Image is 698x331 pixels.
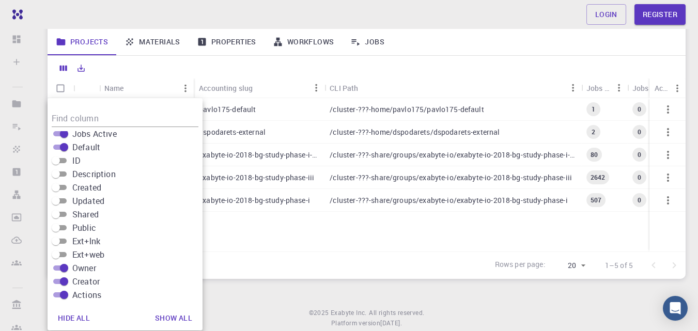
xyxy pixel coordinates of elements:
[663,296,688,321] div: Open Intercom Messenger
[331,318,380,328] span: Platform version
[48,98,203,330] div: Columns
[199,127,266,137] p: dspodarets-external
[380,319,402,327] span: [DATE] .
[147,308,200,328] button: Show all
[331,308,367,318] a: Exabyte Inc.
[308,80,324,96] button: Menu
[324,78,581,98] div: CLI Path
[72,275,100,288] span: Creator
[309,308,331,318] span: © 2025
[632,78,661,98] div: Jobs Subm.
[633,128,645,136] span: 0
[194,78,324,98] div: Accounting slug
[55,60,72,76] button: Columns
[586,4,626,25] a: Login
[649,78,686,98] div: Actions
[72,222,96,234] span: Public
[581,78,627,98] div: Jobs Total
[633,173,645,182] span: 0
[586,173,610,182] span: 2642
[124,80,141,97] button: Sort
[199,150,319,160] p: exabyte-io-2018-bg-study-phase-i-ph
[669,80,686,97] button: Menu
[73,78,99,98] div: Icon
[8,9,23,20] img: logo
[177,80,194,97] button: Menu
[52,111,198,127] input: Column title
[330,127,500,137] p: /cluster-???-home/dspodarets/dspodarets-external
[586,196,606,204] span: 507
[369,308,424,318] span: All rights reserved.
[611,80,627,96] button: Menu
[550,258,588,273] div: 20
[72,181,101,194] span: Created
[72,262,96,274] span: Owner
[330,150,576,160] p: /cluster-???-share/groups/exabyte-io/exabyte-io-2018-bg-study-phase-i-ph
[189,28,265,55] a: Properties
[495,259,546,271] p: Rows per page:
[116,28,189,55] a: Materials
[330,172,572,183] p: /cluster-???-share/groups/exabyte-io/exabyte-io-2018-bg-study-phase-iii
[72,235,100,247] span: Ext+lnk
[99,78,194,98] div: Name
[586,150,602,159] span: 80
[633,105,645,114] span: 0
[565,80,581,96] button: Menu
[72,141,100,153] span: Default
[330,195,567,206] p: /cluster-???-share/groups/exabyte-io/exabyte-io-2018-bg-study-phase-i
[253,80,269,96] button: Sort
[330,104,484,115] p: /cluster-???-home/pavlo175/pavlo175-default
[330,78,358,98] div: CLI Path
[50,308,98,328] button: Hide all
[586,78,611,98] div: Jobs Total
[605,260,633,271] p: 1–5 of 5
[342,28,393,55] a: Jobs
[48,28,116,55] a: Projects
[72,195,104,207] span: Updated
[633,196,645,204] span: 0
[72,248,104,261] span: Ext+web
[199,195,310,206] p: exabyte-io-2018-bg-study-phase-i
[72,208,99,220] span: Shared
[199,104,256,115] p: pavlo175-default
[72,168,116,180] span: Description
[587,128,599,136] span: 2
[72,60,90,76] button: Export
[380,318,402,328] a: [DATE].
[265,28,343,55] a: Workflows
[72,154,81,167] span: ID
[587,105,599,114] span: 1
[72,128,117,140] span: Jobs Active
[199,78,253,98] div: Accounting slug
[104,78,124,98] div: Name
[72,289,101,301] span: Actions
[199,172,314,183] p: exabyte-io-2018-bg-study-phase-iii
[331,308,367,317] span: Exabyte Inc.
[634,4,686,25] a: Register
[655,78,669,98] div: Actions
[633,150,645,159] span: 0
